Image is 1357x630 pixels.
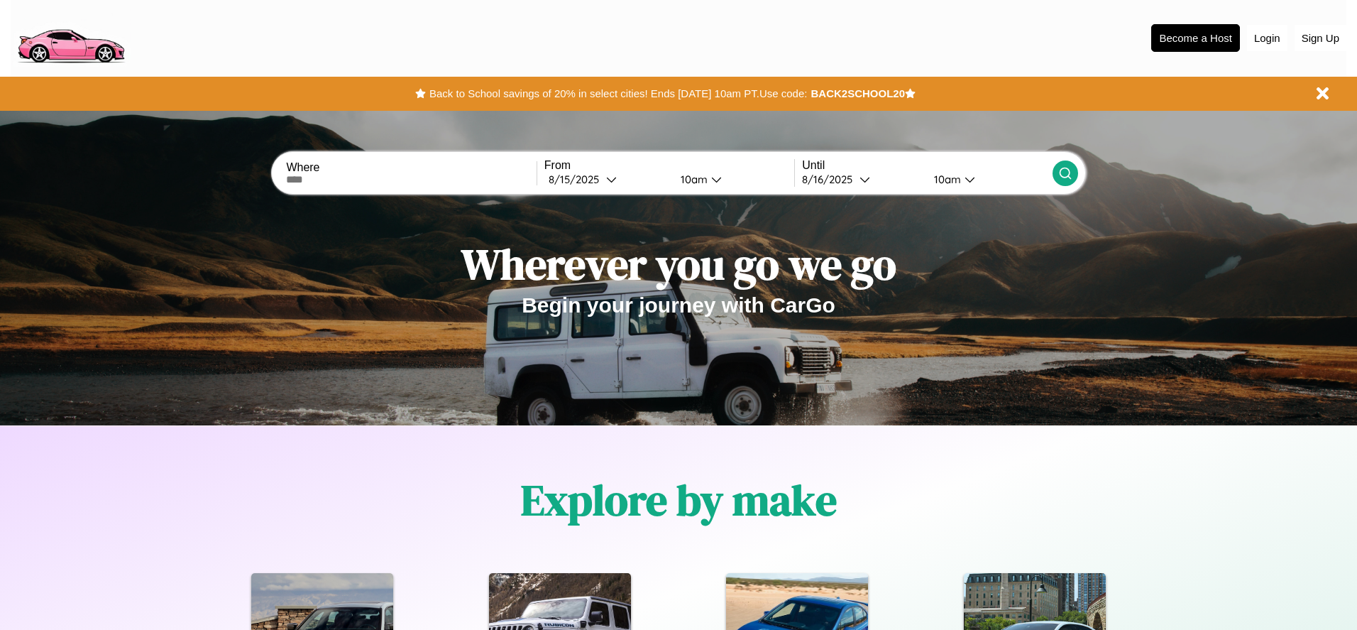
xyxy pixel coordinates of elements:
div: 10am [674,173,711,186]
button: Sign Up [1295,25,1346,51]
b: BACK2SCHOOL20 [811,87,905,99]
h1: Explore by make [521,471,837,529]
button: Login [1247,25,1287,51]
div: 8 / 16 / 2025 [802,173,859,186]
img: logo [11,7,131,67]
button: 10am [669,172,794,187]
div: 8 / 15 / 2025 [549,173,606,186]
label: Where [286,161,536,174]
label: Until [802,159,1052,172]
button: Become a Host [1151,24,1240,52]
button: 10am [923,172,1052,187]
label: From [544,159,794,172]
div: 10am [927,173,965,186]
button: Back to School savings of 20% in select cities! Ends [DATE] 10am PT.Use code: [426,84,811,104]
button: 8/15/2025 [544,172,669,187]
